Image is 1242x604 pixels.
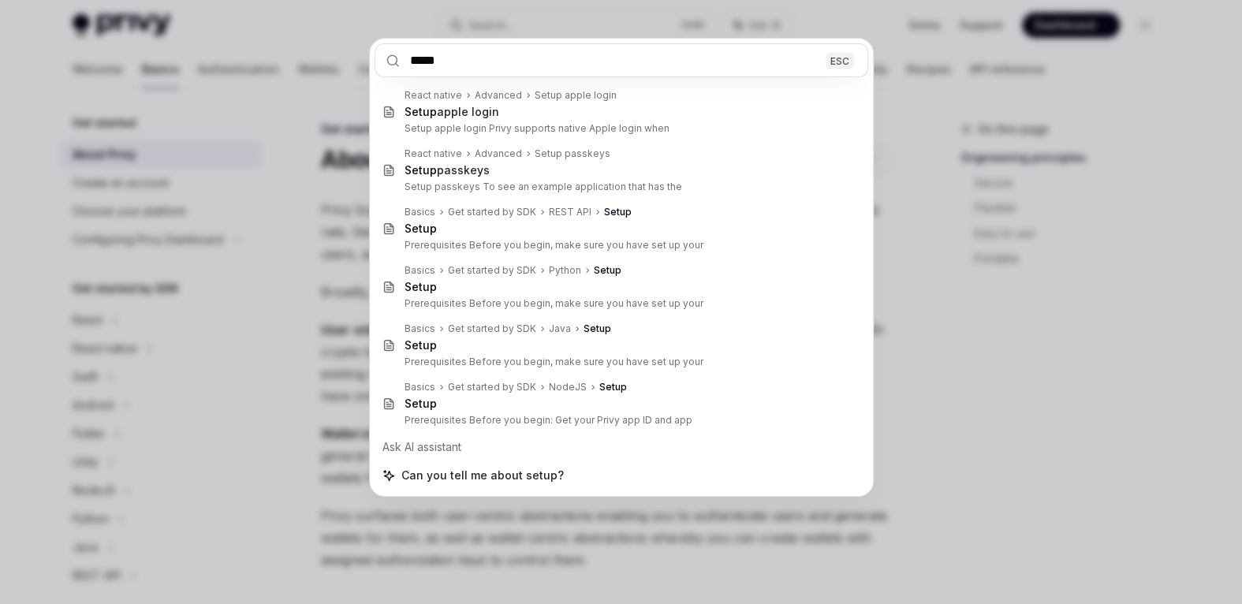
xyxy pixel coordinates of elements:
[405,181,835,193] p: Setup passkeys To see an example application that has the
[405,89,462,102] div: React native
[405,105,499,119] div: apple login
[405,414,835,427] p: Prerequisites Before you begin: Get your Privy app ID and app
[405,356,835,368] p: Prerequisites Before you begin, make sure you have set up your
[405,323,435,335] div: Basics
[475,89,522,102] div: Advanced
[405,163,490,177] div: passkeys
[448,264,536,277] div: Get started by SDK
[405,222,437,235] b: Setup
[549,381,587,393] div: NodeJS
[405,397,437,410] b: Setup
[405,280,437,293] b: Setup
[549,264,581,277] div: Python
[826,52,854,69] div: ESC
[405,381,435,393] div: Basics
[375,433,868,461] div: Ask AI assistant
[405,264,435,277] div: Basics
[405,147,462,160] div: React native
[405,122,835,135] p: Setup apple login Privy supports native Apple login when
[405,297,835,310] p: Prerequisites Before you begin, make sure you have set up your
[405,163,437,177] b: Setup
[594,264,621,276] b: Setup
[599,381,627,393] b: Setup
[405,206,435,218] div: Basics
[549,323,571,335] div: Java
[475,147,522,160] div: Advanced
[584,323,611,334] b: Setup
[549,206,591,218] div: REST API
[405,105,437,118] b: Setup
[405,239,835,252] p: Prerequisites Before you begin, make sure you have set up your
[405,338,437,352] b: Setup
[448,323,536,335] div: Get started by SDK
[604,206,632,218] b: Setup
[401,468,564,483] span: Can you tell me about setup?
[448,381,536,393] div: Get started by SDK
[535,147,610,160] div: Setup passkeys
[448,206,536,218] div: Get started by SDK
[535,89,617,102] div: Setup apple login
